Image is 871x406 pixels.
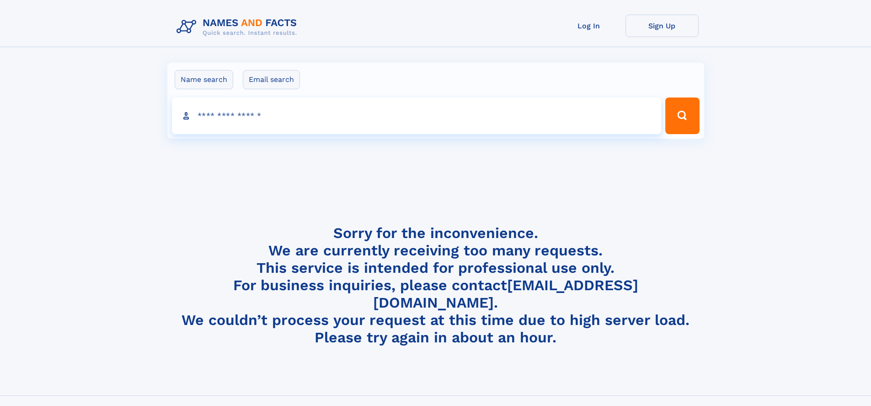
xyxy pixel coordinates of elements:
[172,97,662,134] input: search input
[175,70,233,89] label: Name search
[552,15,625,37] a: Log In
[373,276,638,311] a: [EMAIL_ADDRESS][DOMAIN_NAME]
[665,97,699,134] button: Search Button
[243,70,300,89] label: Email search
[173,224,699,346] h4: Sorry for the inconvenience. We are currently receiving too many requests. This service is intend...
[173,15,305,39] img: Logo Names and Facts
[625,15,699,37] a: Sign Up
